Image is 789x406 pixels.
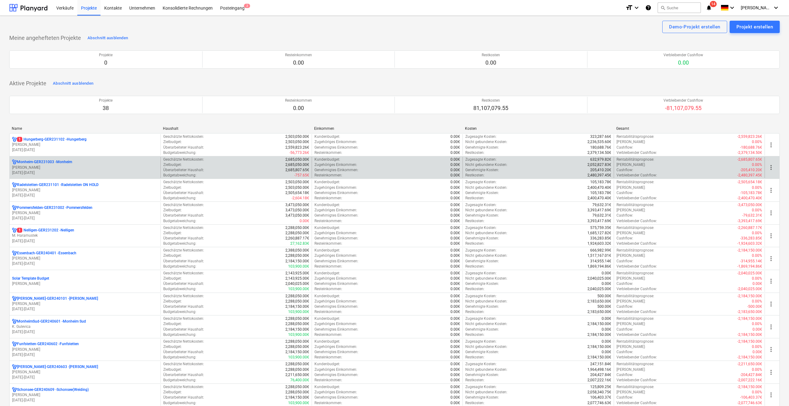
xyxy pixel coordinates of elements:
[663,98,703,103] p: Verbleibender Cashflow
[450,139,460,145] p: 0.00€
[12,239,158,244] p: [DATE] - [DATE]
[450,162,460,167] p: 0.00€
[314,173,342,178] p: Resteinkommen :
[12,296,158,312] div: [PERSON_NAME]-GER240101 -[PERSON_NAME][PERSON_NAME][DATE]-[DATE]
[450,241,460,246] p: 0.00€
[314,162,357,167] p: Zugehöriges Einkommen :
[285,162,309,167] p: 2,685,050.00€
[163,173,196,178] p: Budgetabweichung :
[767,300,775,308] span: more_vert
[465,225,497,230] p: Zugesagte Kosten :
[163,230,182,236] p: Zielbudget :
[616,150,657,155] p: Verbleibender Cashflow :
[450,248,460,253] p: 0.00€
[450,230,460,236] p: 0.00€
[465,202,497,208] p: Zugesagte Kosten :
[12,170,158,176] p: [DATE] - [DATE]
[616,208,646,213] p: [PERSON_NAME] :
[285,53,312,58] p: Resteinkommen
[587,196,611,201] p: 2,400,470.40€
[12,188,158,193] p: [PERSON_NAME]
[740,190,762,196] p: -105,183.78€
[17,137,87,142] p: Hungerberg-GER231102 - Hungerberg
[314,196,342,201] p: Resteinkommen :
[616,236,633,241] p: Cashflow :
[314,218,342,224] p: Resteinkommen :
[767,209,775,217] span: more_vert
[12,233,158,238] p: M. Haramustek
[12,341,158,357] div: Funfstetten-GER240602 -Funfstetten[PERSON_NAME][DATE]-[DATE]
[740,236,762,241] p: -336,283.85€
[294,173,309,178] p: -757.65€
[12,387,158,403] div: Schonsee-GER240609 -Schonsee(Weiding)[PERSON_NAME][DATE]-[DATE]
[752,139,762,145] p: 0.00%
[465,173,484,178] p: Restkosten :
[587,218,611,224] p: 3,393,417.69€
[767,187,775,194] span: more_vert
[285,145,309,150] p: 2,559,823.26€
[163,202,204,208] p: Geschätzte Nettokosten :
[12,324,158,329] p: K. Gulevica
[587,173,611,178] p: 2,480,397.45€
[737,202,762,208] p: -3,473,050.00€
[616,157,654,162] p: Rentabilitätsprognose :
[12,228,17,233] div: Für das Projekt sind mehrere Währungen aktiviert
[465,236,499,241] p: Genehmigte Kosten :
[450,202,460,208] p: 0.00€
[450,180,460,185] p: 0.00€
[450,185,460,190] p: 0.00€
[87,35,128,42] div: Abschnitt ausblenden
[163,259,204,264] p: Überarbeiteter Haushalt :
[482,53,500,58] p: Restkosten
[590,190,611,196] p: 105,183.78€
[616,213,633,218] p: Cashflow :
[285,208,309,213] p: 3,473,050.00€
[285,259,309,264] p: 2,184,150.00€
[710,1,717,7] span: 14
[285,134,309,139] p: 2,503,050.00€
[285,180,309,185] p: 2,503,050.00€
[12,210,158,216] p: [PERSON_NAME]
[314,190,358,196] p: Genehmigtes Einkommen :
[767,255,775,262] span: more_vert
[592,202,611,208] p: 79,632.31€
[163,134,204,139] p: Geschätzte Nettokosten :
[163,225,204,230] p: Geschätzte Nettokosten :
[12,261,158,266] p: [DATE] - [DATE]
[12,182,158,198] div: Radelstetten-GER231101 -Radelstetten ON HOLD[PERSON_NAME][DATE]-[DATE]
[12,392,158,398] p: [PERSON_NAME]
[450,190,460,196] p: 0.00€
[465,208,507,213] p: Nicht gebundene Kosten :
[314,202,340,208] p: Kundenbudget :
[587,230,611,236] p: 1,685,127.82€
[17,159,72,165] p: Monheim-GER231003 - Monheim
[616,180,654,185] p: Rentabilitätsprognose :
[616,139,646,145] p: [PERSON_NAME] :
[285,104,312,112] p: 0.00
[163,253,182,258] p: Zielbudget :
[465,230,507,236] p: Nicht gebundene Kosten :
[163,185,182,190] p: Zielbudget :
[99,59,113,66] p: 0
[285,190,309,196] p: 2,505,654.18€
[737,150,762,155] p: -2,379,134.50€
[300,218,309,224] p: 0.00€
[450,208,460,213] p: 0.00€
[163,126,309,131] div: Haushalt
[633,4,640,11] i: keyboard_arrow_down
[314,150,342,155] p: Resteinkommen :
[285,236,309,241] p: 2,260,887.17€
[17,364,98,370] p: [PERSON_NAME]-GER240603 - [PERSON_NAME]
[99,53,113,58] p: Projekte
[12,364,17,370] div: Für das Projekt sind mehrere Währungen aktiviert
[587,208,611,213] p: 3,393,417.69€
[314,213,358,218] p: Genehmigtes Einkommen :
[244,4,250,8] span: 2
[17,251,76,256] p: Essenbach-GER240401 - Essenbach
[314,236,358,241] p: Genehmigtes Einkommen :
[465,139,507,145] p: Nicht gebundene Kosten :
[662,21,727,33] button: Demo-Projekt erstellen
[767,141,775,149] span: more_vert
[465,196,484,201] p: Restkosten :
[17,228,22,233] span: 1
